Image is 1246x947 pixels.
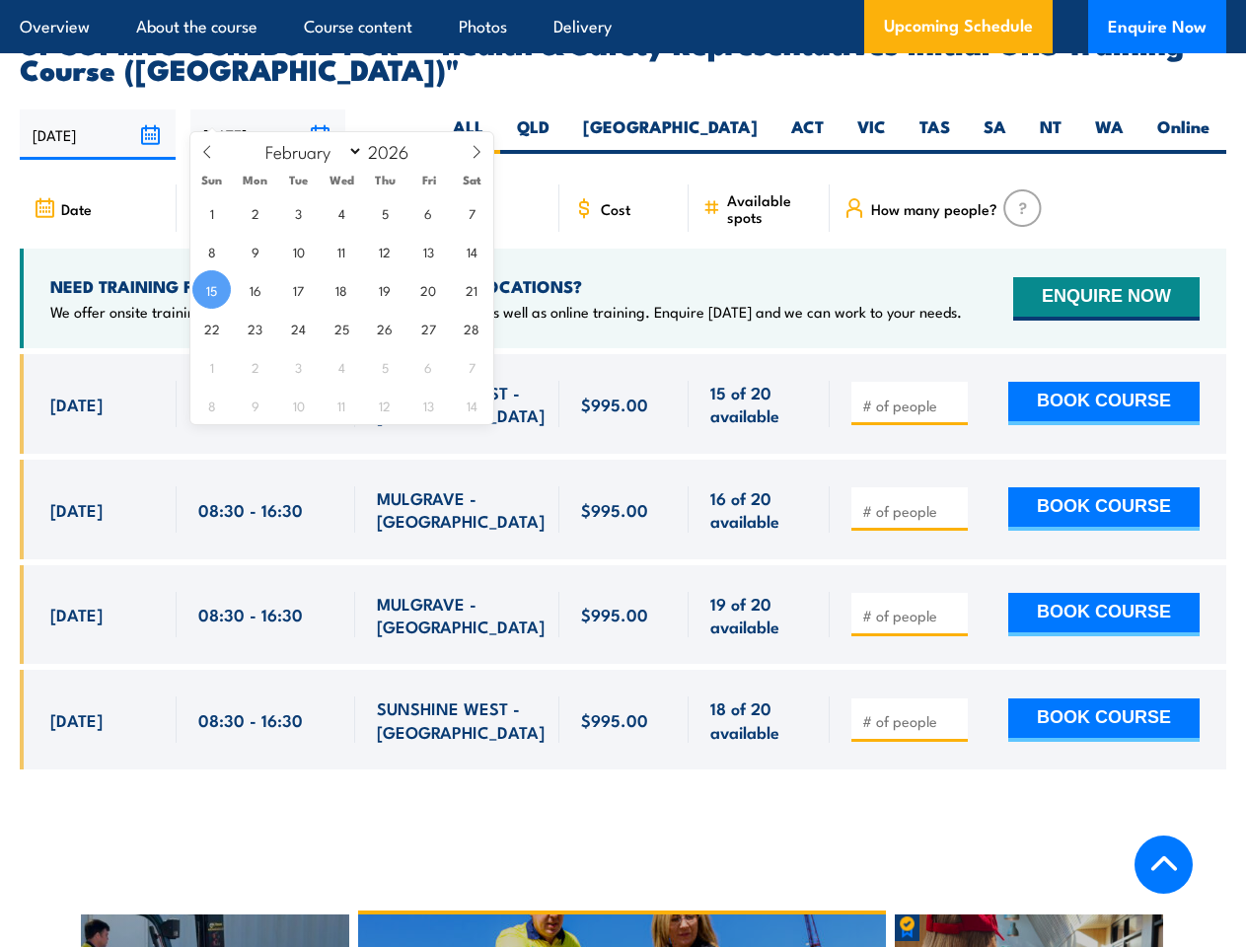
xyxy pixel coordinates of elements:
span: March 6, 2026 [409,347,448,386]
label: TAS [903,115,967,154]
label: [GEOGRAPHIC_DATA] [566,115,774,154]
label: WA [1078,115,1140,154]
label: Online [1140,115,1226,154]
label: SA [967,115,1023,154]
span: February 9, 2026 [236,232,274,270]
span: Available spots [727,191,816,225]
h4: NEED TRAINING FOR LARGER GROUPS OR MULTIPLE LOCATIONS? [50,275,962,297]
span: February 20, 2026 [409,270,448,309]
span: March 8, 2026 [192,386,231,424]
span: March 12, 2026 [366,386,404,424]
span: March 7, 2026 [453,347,491,386]
span: February 19, 2026 [366,270,404,309]
h2: UPCOMING SCHEDULE FOR - "Health & Safety Representatives Initial OHS Training Course ([GEOGRAPHIC... [20,30,1226,81]
input: # of people [862,501,961,521]
span: 08:30 - 16:30 [198,603,303,625]
span: Wed [321,174,364,186]
select: Month [256,138,363,164]
button: BOOK COURSE [1008,382,1200,425]
span: February 21, 2026 [453,270,491,309]
span: February 3, 2026 [279,193,318,232]
span: February 15, 2026 [192,270,231,309]
span: March 2, 2026 [236,347,274,386]
input: # of people [862,396,961,415]
span: $995.00 [581,393,648,415]
span: February 7, 2026 [453,193,491,232]
p: We offer onsite training, training at our centres, multisite solutions as well as online training... [50,302,962,322]
span: March 13, 2026 [409,386,448,424]
span: February 5, 2026 [366,193,404,232]
span: March 5, 2026 [366,347,404,386]
input: # of people [862,606,961,625]
span: February 10, 2026 [279,232,318,270]
span: $995.00 [581,603,648,625]
span: Fri [407,174,451,186]
span: February 2, 2026 [236,193,274,232]
span: [DATE] [50,393,103,415]
span: February 25, 2026 [323,309,361,347]
span: $995.00 [581,498,648,521]
span: March 11, 2026 [323,386,361,424]
span: Cost [601,200,630,217]
span: February 28, 2026 [453,309,491,347]
span: February 16, 2026 [236,270,274,309]
span: Sat [451,174,494,186]
span: Mon [234,174,277,186]
button: BOOK COURSE [1008,593,1200,636]
span: February 26, 2026 [366,309,404,347]
span: [DATE] [50,498,103,521]
span: March 4, 2026 [323,347,361,386]
span: March 10, 2026 [279,386,318,424]
span: 08:30 - 16:30 [198,498,303,521]
span: March 3, 2026 [279,347,318,386]
span: Tue [277,174,321,186]
label: ALL [436,115,500,154]
label: ACT [774,115,841,154]
span: February 4, 2026 [323,193,361,232]
span: Sun [190,174,234,186]
span: February 24, 2026 [279,309,318,347]
input: Year [363,139,428,163]
span: March 1, 2026 [192,347,231,386]
button: BOOK COURSE [1008,698,1200,742]
span: 18 of 20 available [710,696,807,743]
span: $995.00 [581,708,648,731]
span: February 14, 2026 [453,232,491,270]
span: 16 of 20 available [710,486,807,533]
span: Date [61,200,92,217]
span: February 17, 2026 [279,270,318,309]
span: Thu [364,174,407,186]
span: 15 of 20 available [710,381,807,427]
button: ENQUIRE NOW [1013,277,1200,321]
span: SUNSHINE WEST - [GEOGRAPHIC_DATA] [377,696,545,743]
label: NT [1023,115,1078,154]
span: February 13, 2026 [409,232,448,270]
label: QLD [500,115,566,154]
span: March 9, 2026 [236,386,274,424]
span: February 12, 2026 [366,232,404,270]
span: 19 of 20 available [710,592,807,638]
span: SUNSHINE WEST - [GEOGRAPHIC_DATA] [377,381,545,427]
span: February 8, 2026 [192,232,231,270]
span: February 11, 2026 [323,232,361,270]
span: [DATE] [50,708,103,731]
span: February 27, 2026 [409,309,448,347]
label: VIC [841,115,903,154]
span: February 23, 2026 [236,309,274,347]
input: To date [190,109,346,160]
span: February 18, 2026 [323,270,361,309]
button: BOOK COURSE [1008,487,1200,531]
span: February 1, 2026 [192,193,231,232]
span: February 22, 2026 [192,309,231,347]
span: MULGRAVE - [GEOGRAPHIC_DATA] [377,486,545,533]
span: How many people? [871,200,997,217]
span: 08:30 - 16:30 [198,708,303,731]
span: February 6, 2026 [409,193,448,232]
span: [DATE] [50,603,103,625]
input: From date [20,109,176,160]
span: March 14, 2026 [453,386,491,424]
input: # of people [862,711,961,731]
span: MULGRAVE - [GEOGRAPHIC_DATA] [377,592,545,638]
